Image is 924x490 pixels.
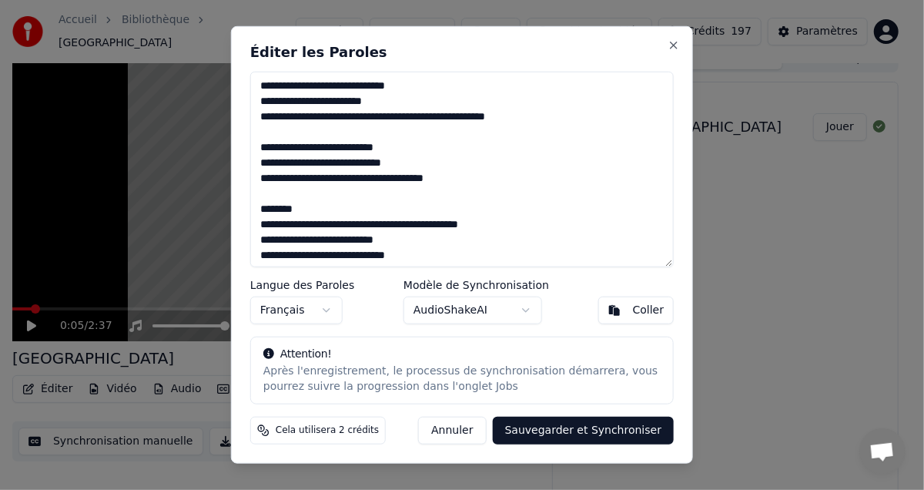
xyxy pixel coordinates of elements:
[263,364,661,394] div: Après l'enregistrement, le processus de synchronisation démarrera, vous pourrez suivre la progres...
[403,280,549,290] label: Modèle de Synchronisation
[250,280,355,290] label: Langue des Paroles
[633,303,665,318] div: Coller
[263,347,661,362] div: Attention!
[598,297,675,324] button: Coller
[418,417,486,445] button: Annuler
[276,425,379,437] span: Cela utilisera 2 crédits
[250,45,674,59] h2: Éditer les Paroles
[493,417,675,445] button: Sauvegarder et Synchroniser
